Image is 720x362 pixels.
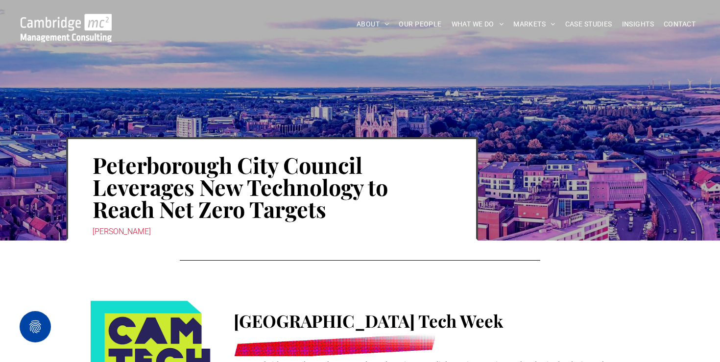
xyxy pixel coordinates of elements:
a: CONTACT [659,17,700,32]
img: Go to Homepage [21,14,112,42]
h1: Peterborough City Council Leverages New Technology to Reach Net Zero Targets [93,153,452,221]
a: OUR PEOPLE [394,17,446,32]
a: CASE STUDIES [560,17,617,32]
a: INSIGHTS [617,17,659,32]
a: MARKETS [508,17,560,32]
span: [GEOGRAPHIC_DATA] [234,309,415,332]
a: Your Business Transformed | Cambridge Management Consulting [21,15,112,25]
span: Tech Week [418,309,503,332]
div: [PERSON_NAME] [93,225,452,239]
a: ABOUT [352,17,394,32]
a: WHAT WE DO [447,17,509,32]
